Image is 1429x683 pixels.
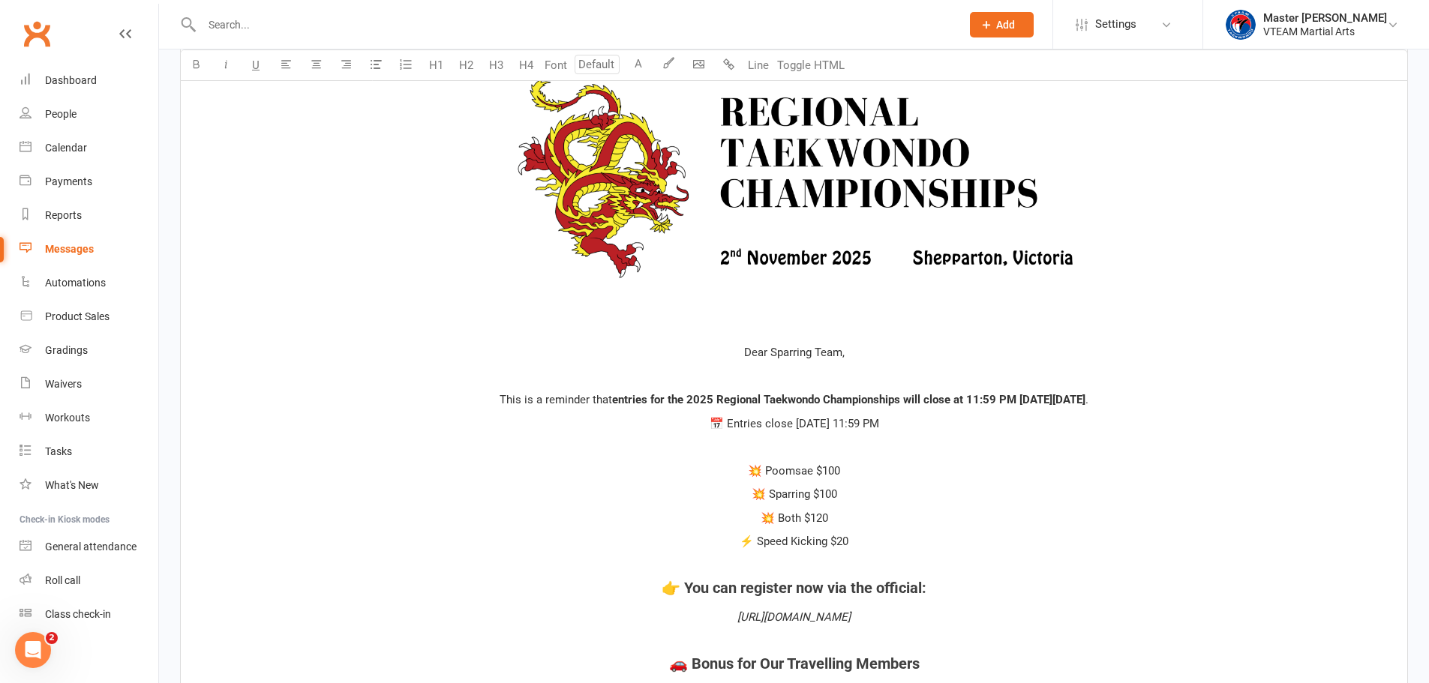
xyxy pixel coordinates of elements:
[45,479,99,491] div: What's New
[752,487,837,501] span: 💥 Sparring $100
[20,401,158,435] a: Workouts
[45,74,97,86] div: Dashboard
[20,300,158,334] a: Product Sales
[45,310,110,322] div: Product Sales
[20,469,158,502] a: What's New
[45,209,82,221] div: Reports
[1263,25,1387,38] div: VTEAM Martial Arts
[662,579,926,597] span: 👉 You can register now via the official:
[20,232,158,266] a: Messages
[710,417,879,430] span: 📅 Entries close [DATE] 11:59 PM
[740,535,848,548] span: ⚡ Speed Kicking $20
[451,50,481,80] button: H2
[20,435,158,469] a: Tasks
[45,175,92,187] div: Payments
[241,50,271,80] button: U
[492,66,1097,291] img: d4b5e799-308d-4a23-a542-db6bf7ba39ab.png
[45,574,80,586] div: Roll call
[18,15,56,52] a: Clubworx
[20,598,158,631] a: Class kiosk mode
[500,393,612,406] span: This is a reminder that
[45,108,77,120] div: People
[20,97,158,131] a: People
[15,632,51,668] iframe: Intercom live chat
[20,165,158,199] a: Payments
[20,530,158,564] a: General attendance kiosk mode
[46,632,58,644] span: 2
[761,511,828,525] span: 💥 Both $120
[669,655,920,673] span: 🚗 Bonus for Our Travelling Members
[20,199,158,232] a: Reports
[1085,393,1088,406] span: .
[45,344,88,356] div: Gradings
[20,266,158,300] a: Automations
[20,367,158,401] a: Waivers
[45,412,90,424] div: Workouts
[996,19,1015,31] span: Add
[511,50,541,80] button: H4
[1226,10,1256,40] img: thumb_image1628552580.png
[45,445,72,457] div: Tasks
[1095,7,1136,41] span: Settings
[575,55,620,74] input: Default
[481,50,511,80] button: H3
[20,334,158,367] a: Gradings
[45,142,87,154] div: Calendar
[970,12,1034,37] button: Add
[421,50,451,80] button: H1
[20,64,158,97] a: Dashboard
[45,243,94,255] div: Messages
[744,346,845,359] span: Dear Sparring Team,
[1263,11,1387,25] div: Master [PERSON_NAME]
[252,58,260,72] span: U
[20,564,158,598] a: Roll call
[197,14,950,35] input: Search...
[743,50,773,80] button: Line
[45,541,137,553] div: General attendance
[623,50,653,80] button: A
[45,378,82,390] div: Waivers
[737,610,851,624] span: [URL][DOMAIN_NAME]
[20,131,158,165] a: Calendar
[748,464,840,478] span: 💥 Poomsae $100
[45,608,111,620] div: Class check-in
[541,50,571,80] button: Font
[45,277,106,289] div: Automations
[773,50,848,80] button: Toggle HTML
[612,393,1085,406] span: entries for the 2025 Regional Taekwondo Championships will close at 11:59 PM [DATE][DATE]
